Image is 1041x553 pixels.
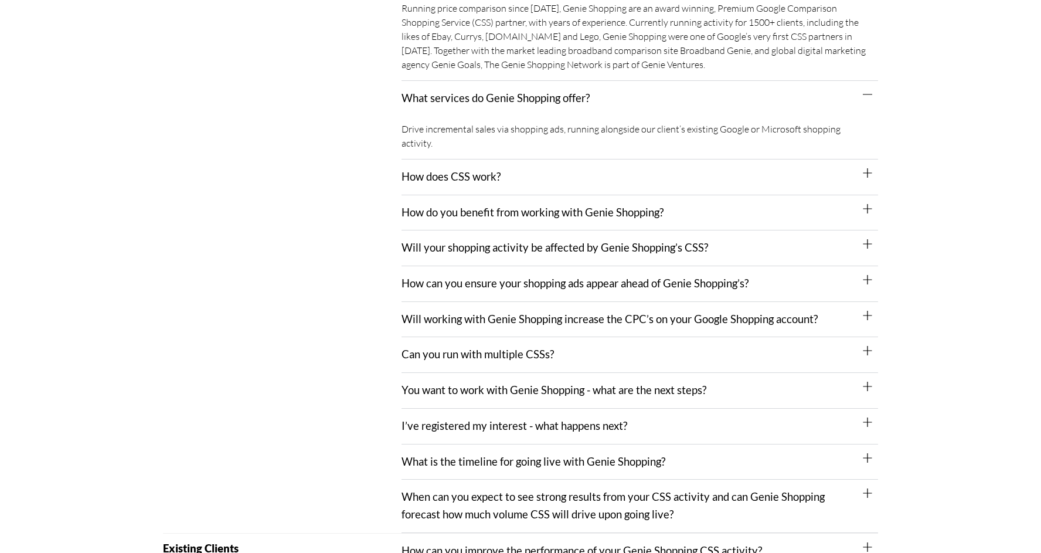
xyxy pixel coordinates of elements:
[402,373,878,409] div: You want to work with Genie Shopping - what are the next steps?
[402,419,627,432] a: I’ve registered my interest - what happens next?
[402,277,749,290] a: How can you ensure your shopping ads appear ahead of Genie Shopping’s?
[402,266,878,302] div: How can you ensure your shopping ads appear ahead of Genie Shopping’s?
[402,241,708,254] a: Will your shopping activity be affected by Genie Shopping’s CSS?
[402,337,878,373] div: Can you run with multiple CSSs?
[402,195,878,231] div: How do you benefit from working with Genie Shopping?
[402,348,554,361] a: Can you run with multiple CSSs?
[402,206,664,219] a: How do you benefit from working with Genie Shopping?
[402,445,878,480] div: What is the timeline for going live with Genie Shopping?
[402,170,501,183] a: How does CSS work?
[402,313,818,325] a: Will working with Genie Shopping increase the CPC’s on your Google Shopping account?
[402,302,878,338] div: Will working with Genie Shopping increase the CPC’s on your Google Shopping account?
[402,480,878,532] div: When can you expect to see strong results from your CSS activity and can Genie Shopping forecast ...
[402,455,665,468] a: What is the timeline for going live with Genie Shopping?
[402,230,878,266] div: Will your shopping activity be affected by Genie Shopping’s CSS?
[402,409,878,445] div: I’ve registered my interest - what happens next?
[402,116,878,160] div: What services do Genie Shopping offer?
[402,91,590,104] a: What services do Genie Shopping offer?
[402,81,878,116] div: What services do Genie Shopping offer?
[402,160,878,195] div: How does CSS work?
[402,490,825,521] a: When can you expect to see strong results from your CSS activity and can Genie Shopping forecast ...
[402,384,706,396] a: You want to work with Genie Shopping - what are the next steps?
